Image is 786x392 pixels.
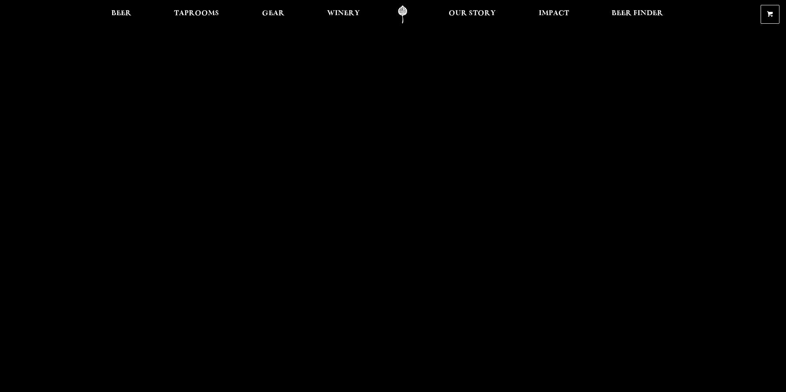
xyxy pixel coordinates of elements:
span: Gear [262,10,285,17]
span: Beer Finder [612,10,663,17]
a: Beer Finder [606,5,669,24]
span: Our Story [449,10,496,17]
a: Beer [106,5,137,24]
span: Impact [539,10,569,17]
a: Taprooms [169,5,224,24]
span: Beer [111,10,131,17]
a: Odell Home [387,5,418,24]
span: Taprooms [174,10,219,17]
a: Winery [322,5,365,24]
a: Gear [257,5,290,24]
a: Our Story [443,5,501,24]
span: Winery [327,10,360,17]
a: Impact [533,5,574,24]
